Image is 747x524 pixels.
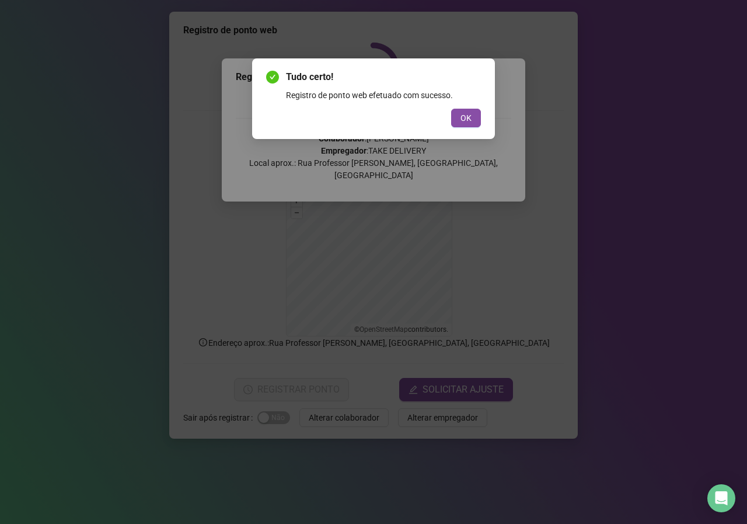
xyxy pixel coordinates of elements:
span: OK [460,112,472,124]
span: Tudo certo! [286,70,481,84]
div: Registro de ponto web efetuado com sucesso. [286,89,481,102]
button: OK [451,109,481,127]
div: Open Intercom Messenger [707,484,735,512]
span: check-circle [266,71,279,84]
